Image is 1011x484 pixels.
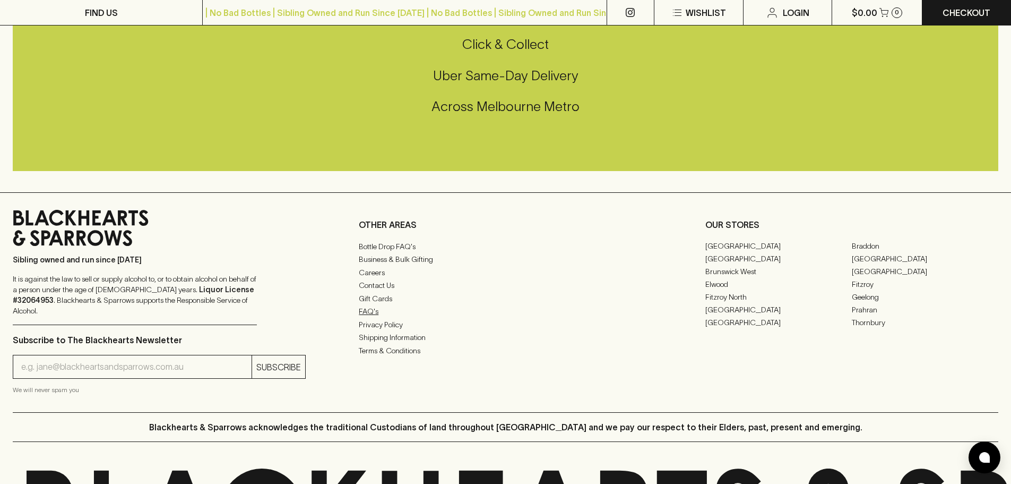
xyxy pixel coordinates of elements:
a: Fitzroy [852,278,998,291]
p: Sibling owned and run since [DATE] [13,254,257,265]
p: 0 [895,10,899,15]
a: [GEOGRAPHIC_DATA] [705,240,852,252]
a: Business & Bulk Gifting [359,253,652,266]
p: Wishlist [686,6,726,19]
a: Shipping Information [359,331,652,344]
a: [GEOGRAPHIC_DATA] [705,252,852,265]
h5: Uber Same-Day Delivery [13,67,998,84]
p: Blackhearts & Sparrows acknowledges the traditional Custodians of land throughout [GEOGRAPHIC_DAT... [149,421,862,434]
h5: Across Melbourne Metro [13,98,998,115]
a: Elwood [705,278,852,291]
a: Brunswick West [705,265,852,278]
a: Terms & Conditions [359,344,652,357]
a: [GEOGRAPHIC_DATA] [852,252,998,265]
a: Careers [359,266,652,279]
input: e.g. jane@blackheartsandsparrows.com.au [21,359,252,376]
a: Fitzroy North [705,291,852,303]
a: Thornbury [852,316,998,329]
p: Subscribe to The Blackhearts Newsletter [13,334,306,346]
p: OUR STORES [705,218,998,231]
p: Login [783,6,809,19]
a: Geelong [852,291,998,303]
a: [GEOGRAPHIC_DATA] [852,265,998,278]
a: Prahran [852,303,998,316]
a: [GEOGRAPHIC_DATA] [705,316,852,329]
a: Contact Us [359,279,652,292]
button: SUBSCRIBE [252,355,305,378]
p: Checkout [943,6,990,19]
p: OTHER AREAS [359,218,652,231]
a: Bottle Drop FAQ's [359,240,652,253]
a: Gift Cards [359,292,652,305]
p: FIND US [85,6,118,19]
p: It is against the law to sell or supply alcohol to, or to obtain alcohol on behalf of a person un... [13,274,257,316]
a: [GEOGRAPHIC_DATA] [705,303,852,316]
a: FAQ's [359,305,652,318]
a: Privacy Policy [359,318,652,331]
p: SUBSCRIBE [256,361,301,373]
a: Braddon [852,240,998,252]
p: We will never spam you [13,385,306,395]
p: $0.00 [852,6,877,19]
h5: Click & Collect [13,36,998,53]
img: bubble-icon [979,452,990,463]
